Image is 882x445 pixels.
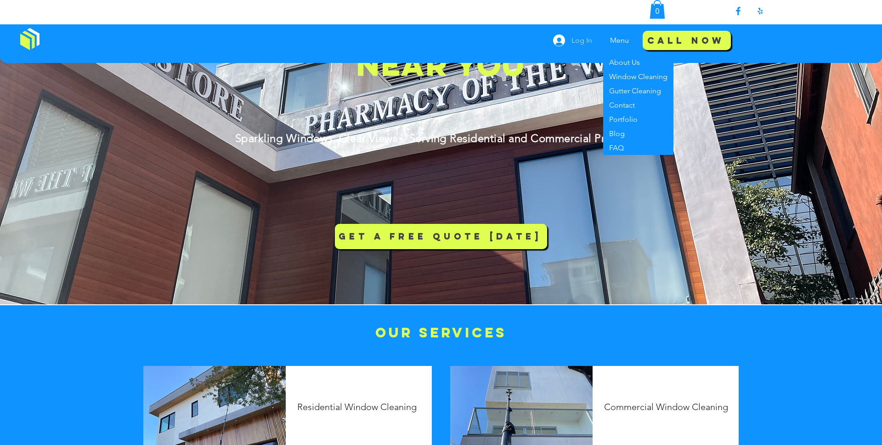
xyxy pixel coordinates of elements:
[605,126,628,141] p: Blog
[339,231,542,242] span: GET A FREE QUOTE [DATE]
[605,141,628,155] p: FAQ
[605,98,639,112] p: Contact
[568,35,595,46] span: Log In
[733,6,766,17] ul: Social Bar
[603,98,673,112] a: Contact
[603,141,673,155] a: FAQ
[235,131,647,145] span: Sparkling Windows, Clear Views – Serving Residential and Commercial Properties
[643,31,731,50] a: Call Now
[603,84,673,98] a: Gutter Cleaning
[335,223,547,249] a: GET A FREE QUOTE TODAY
[605,29,633,52] p: Menu
[375,324,507,341] span: Our Services
[603,69,673,84] a: Window Cleaning
[605,55,644,69] p: About Us
[656,7,660,15] text: 0
[757,405,882,445] iframe: Wix Chat
[20,28,40,50] img: Window Cleaning Budds, Affordable window cleaning services near me in Los Angeles
[605,69,671,84] p: Window Cleaning
[605,112,641,126] p: Portfolio
[605,84,665,98] p: Gutter Cleaning
[647,35,725,46] span: Call Now
[547,32,599,49] button: Log In
[603,29,639,52] div: Menu
[755,6,766,17] img: Yelp!
[603,55,673,69] a: About Us
[603,126,673,141] a: Blog
[297,401,417,412] span: Residential Window Cleaning
[603,112,673,126] a: Portfolio
[604,401,728,412] span: Commercial Window Cleaning
[733,6,744,17] img: Facebook
[300,45,388,127] img: window cleaning services in los angeles
[603,29,639,52] nav: Site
